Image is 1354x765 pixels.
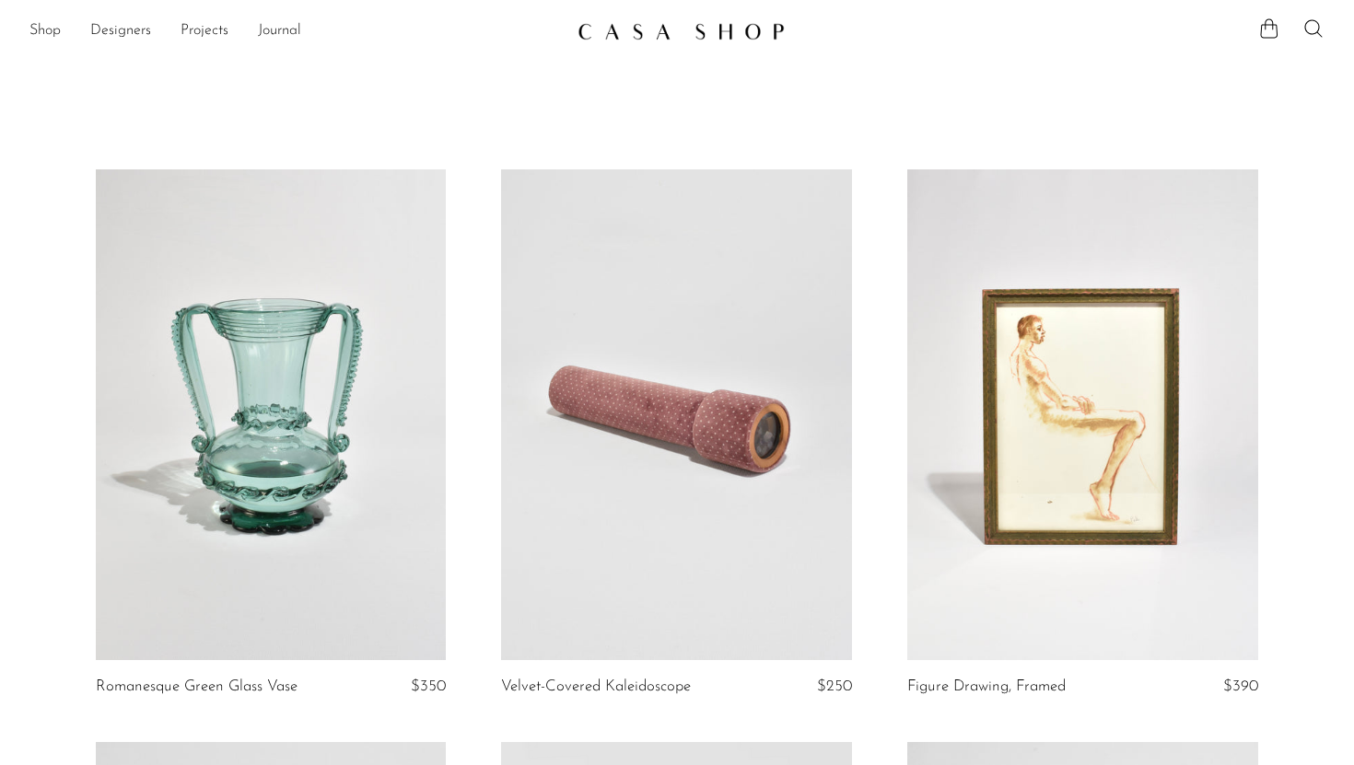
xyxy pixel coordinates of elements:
[29,19,61,43] a: Shop
[907,678,1066,695] a: Figure Drawing, Framed
[1223,678,1258,694] span: $390
[90,19,151,43] a: Designers
[29,16,563,47] nav: Desktop navigation
[96,678,298,695] a: Romanesque Green Glass Vase
[29,16,563,47] ul: NEW HEADER MENU
[258,19,301,43] a: Journal
[501,678,691,695] a: Velvet-Covered Kaleidoscope
[181,19,228,43] a: Projects
[817,678,852,694] span: $250
[411,678,446,694] span: $350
